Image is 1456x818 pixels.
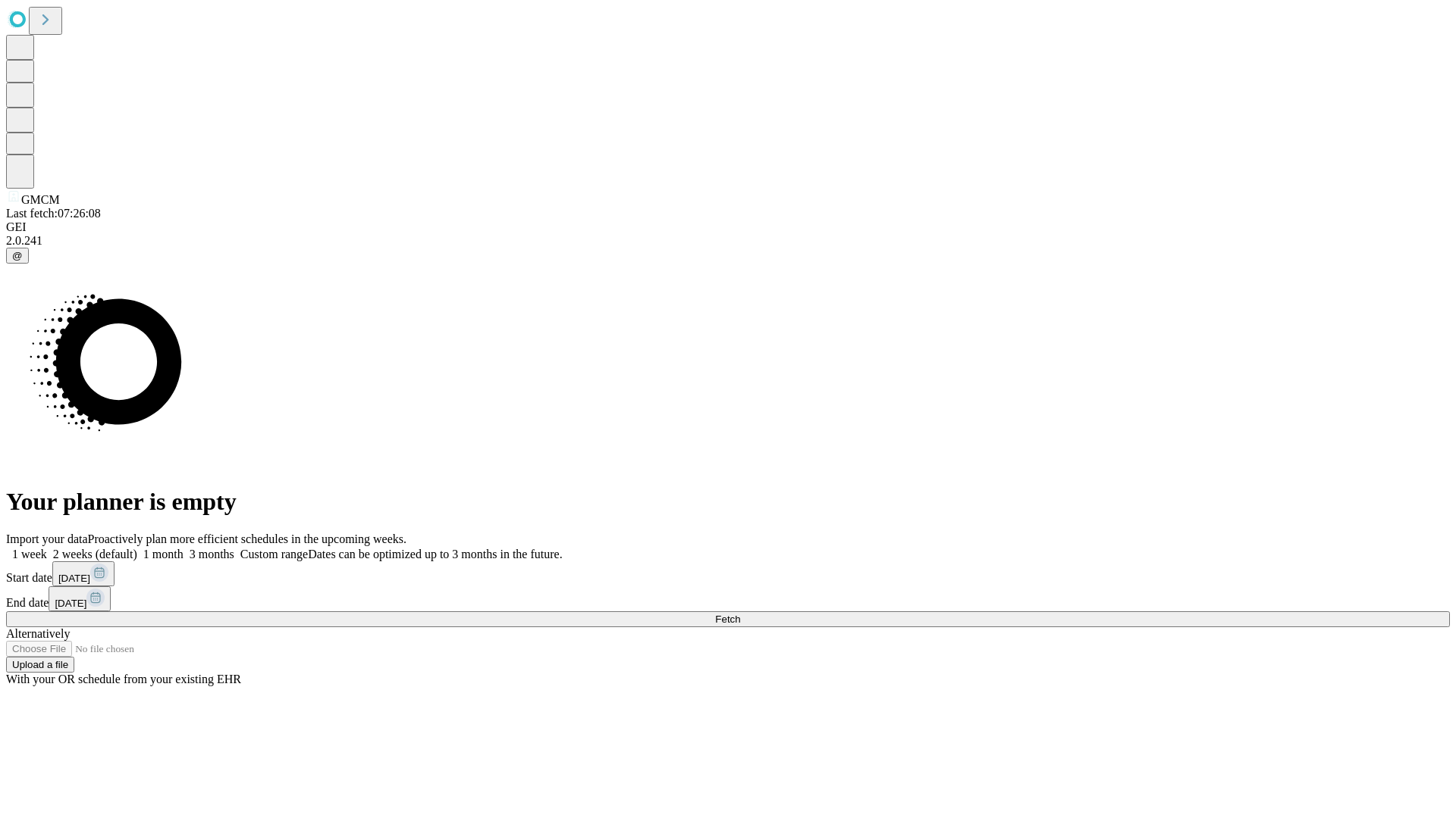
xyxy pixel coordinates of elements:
[6,673,241,685] span: With your OR schedule from your existing EHR
[240,548,308,560] span: Custom range
[12,250,23,261] span: @
[6,248,29,264] button: @
[53,548,137,560] span: 2 weeks (default)
[12,548,47,560] span: 1 week
[6,488,1450,516] h1: Your planner is empty
[6,220,1450,234] div: GEI
[49,586,111,611] button: [DATE]
[6,207,101,220] span: Last fetch: 07:26:08
[6,561,1450,586] div: Start date
[55,598,86,609] span: [DATE]
[715,613,740,625] span: Fetch
[6,611,1450,627] button: Fetch
[6,627,70,640] span: Alternatively
[6,234,1450,248] div: 2.0.241
[52,561,115,586] button: [DATE]
[143,548,184,560] span: 1 month
[6,657,74,673] button: Upload a file
[88,532,406,545] span: Proactively plan more efficient schedules in the upcoming weeks.
[6,532,88,545] span: Import your data
[58,573,90,584] span: [DATE]
[190,548,234,560] span: 3 months
[308,548,562,560] span: Dates can be optimized up to 3 months in the future.
[21,193,60,206] span: GMCM
[6,586,1450,611] div: End date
